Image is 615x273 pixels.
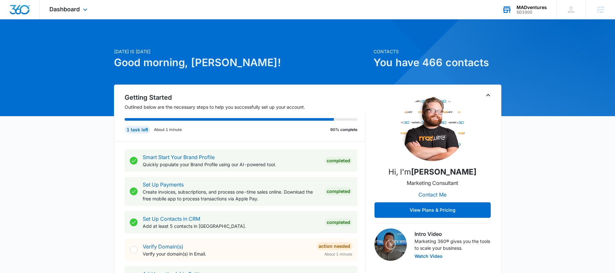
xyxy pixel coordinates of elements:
h1: Good morning, [PERSON_NAME]! [114,55,370,70]
strong: [PERSON_NAME] [411,167,477,177]
div: account name [517,5,547,10]
div: account id [517,10,547,15]
button: Toggle Collapse [484,91,492,99]
span: Dashboard [49,6,80,13]
p: Outlined below are the necessary steps to help you successfully set up your account. [125,104,365,110]
div: Completed [325,187,352,195]
a: Set Up Payments [143,181,184,188]
button: View Plans & Pricing [374,202,491,218]
h1: You have 466 contacts [374,55,501,70]
span: About 1 minute [324,251,352,257]
p: [DATE] is [DATE] [114,48,370,55]
a: Verify Domain(s) [143,243,183,250]
p: Quickly populate your Brand Profile using our AI-powered tool. [143,161,320,168]
div: Completed [325,218,352,226]
img: Tyler Peterson [400,96,465,161]
div: Completed [325,157,352,165]
h2: Getting Started [125,93,365,102]
img: Intro Video [374,228,407,261]
h3: Intro Video [415,230,491,238]
div: 1 task left [125,126,150,134]
p: About 1 minute [154,127,182,133]
p: Create invoices, subscriptions, and process one-time sales online. Download the free mobile app t... [143,188,320,202]
p: Verify your domain(s) in Email. [143,250,312,257]
a: Set Up Contacts in CRM [143,216,200,222]
p: Contacts [374,48,501,55]
a: Smart Start Your Brand Profile [143,154,215,160]
p: Hi, I'm [388,166,477,178]
button: Watch Video [415,254,443,258]
div: Action Needed [317,242,352,250]
p: Marketing Consultant [407,179,458,187]
button: Contact Me [412,187,453,202]
p: Add at least 5 contacts in [GEOGRAPHIC_DATA]. [143,223,320,229]
p: 90% complete [330,127,357,133]
p: Marketing 360® gives you the tools to scale your business. [415,238,491,251]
